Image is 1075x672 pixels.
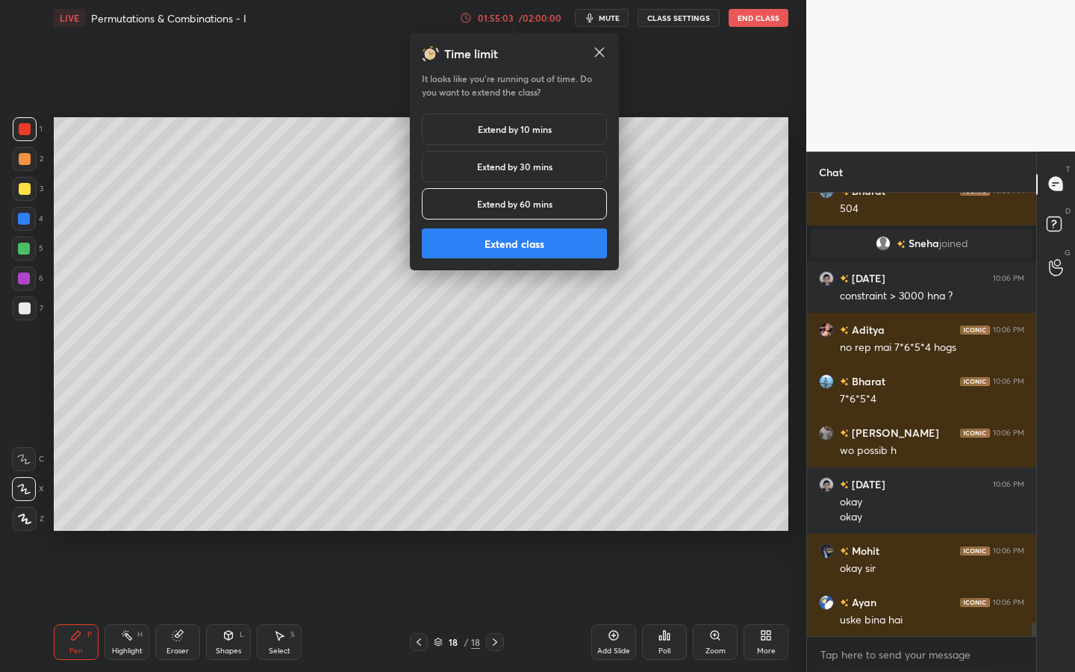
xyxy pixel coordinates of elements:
div: 10:06 PM [993,376,1024,385]
div: / [464,638,468,647]
div: 18 [471,635,480,649]
button: Extend class [422,228,607,258]
div: P [87,631,92,638]
h6: Mohit [849,543,879,559]
img: e6997514e6884776b43abdea56306731.jpg [819,476,834,491]
button: End Class [729,9,788,27]
img: default.png [876,236,891,251]
div: LIVE [54,9,85,27]
img: 095a8a64f97b41c4b421f0d4dd1dc87a.jpg [819,543,834,558]
div: 2 [13,147,43,171]
div: C [12,447,44,471]
p: Chat [807,152,855,192]
div: 10:06 PM [993,428,1024,437]
div: H [137,631,143,638]
h6: Aditya [849,322,885,337]
img: no-rating-badge.077c3623.svg [840,275,849,283]
p: T [1066,164,1071,175]
div: Shapes [216,647,241,655]
img: no-rating-badge.077c3623.svg [840,326,849,335]
img: no-rating-badge.077c3623.svg [840,481,849,489]
div: Highlight [112,647,143,655]
span: Sneha [909,237,939,249]
h6: [PERSON_NAME] [849,425,939,441]
h5: Extend by 10 mins [478,122,552,136]
div: Zoom [705,647,726,655]
img: no-rating-badge.077c3623.svg [840,547,849,556]
img: 355d2385f0a740a888dda1698a943e97.jpg [819,322,834,337]
div: 10:06 PM [993,479,1024,488]
div: 6 [12,267,43,290]
h6: Ayan [849,594,876,610]
div: okay [840,495,1024,510]
p: G [1065,247,1071,258]
img: no-rating-badge.077c3623.svg [840,429,849,438]
img: iconic-dark.1390631f.png [960,597,990,606]
div: 10:06 PM [993,273,1024,282]
img: no-rating-badge.077c3623.svg [840,599,849,607]
div: no rep mai 7*6*5*4 hogs [840,340,1024,355]
div: constraint > 3000 hna ? [840,289,1024,304]
div: 10:06 PM [993,325,1024,334]
div: 504 [840,202,1024,217]
div: grid [807,193,1036,637]
img: 479bd5bf86654b63adc51542692d3a5e.jpg [819,594,834,609]
p: D [1065,205,1071,217]
div: 5 [12,237,43,261]
button: mute [575,9,629,27]
button: CLASS SETTINGS [638,9,720,27]
div: Pen [69,647,83,655]
div: / 02:00:00 [517,13,563,22]
div: 3 [13,177,43,201]
img: iconic-dark.1390631f.png [960,325,990,334]
div: 7 [13,296,43,320]
img: iconic-dark.1390631f.png [960,186,990,195]
img: iconic-dark.1390631f.png [960,428,990,437]
img: iconic-dark.1390631f.png [960,376,990,385]
img: 1b5f2bf2eb064e8cb2b3c3ebc66f1429.jpg [819,425,834,440]
div: Select [269,647,290,655]
div: 10:06 PM [993,186,1024,195]
span: joined [939,237,968,249]
h5: Extend by 30 mins [477,160,552,173]
h3: Time limit [444,45,498,63]
div: Poll [658,647,670,655]
div: wo possib h [840,444,1024,458]
img: e6997514e6884776b43abdea56306731.jpg [819,270,834,285]
div: okay [840,510,1024,525]
img: iconic-dark.1390631f.png [960,546,990,555]
img: 36c477474f464064a4ab6b15cccb96fb.jpg [819,373,834,388]
div: L [240,631,244,638]
div: Z [13,507,44,531]
div: More [757,647,776,655]
h6: [DATE] [849,476,885,492]
div: 1 [13,117,43,141]
h4: Permutations & Combinations - I [91,11,246,25]
div: 4 [12,207,43,231]
div: Eraser [166,647,189,655]
span: mute [599,13,620,23]
div: X [12,477,44,501]
h5: It looks like you’re running out of time. Do you want to extend the class? [422,72,607,99]
img: no-rating-badge.077c3623.svg [897,240,906,248]
img: no-rating-badge.077c3623.svg [840,187,849,196]
div: uske bina hai [840,613,1024,628]
div: 10:06 PM [993,546,1024,555]
h5: Extend by 60 mins [477,197,552,211]
div: okay sir [840,561,1024,576]
div: Add Slide [597,647,630,655]
div: 18 [446,638,461,647]
h6: [DATE] [849,270,885,286]
div: 10:06 PM [993,597,1024,606]
div: 01:55:03 [475,13,517,22]
img: no-rating-badge.077c3623.svg [840,378,849,386]
div: S [290,631,295,638]
h6: Bharat [849,373,885,389]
